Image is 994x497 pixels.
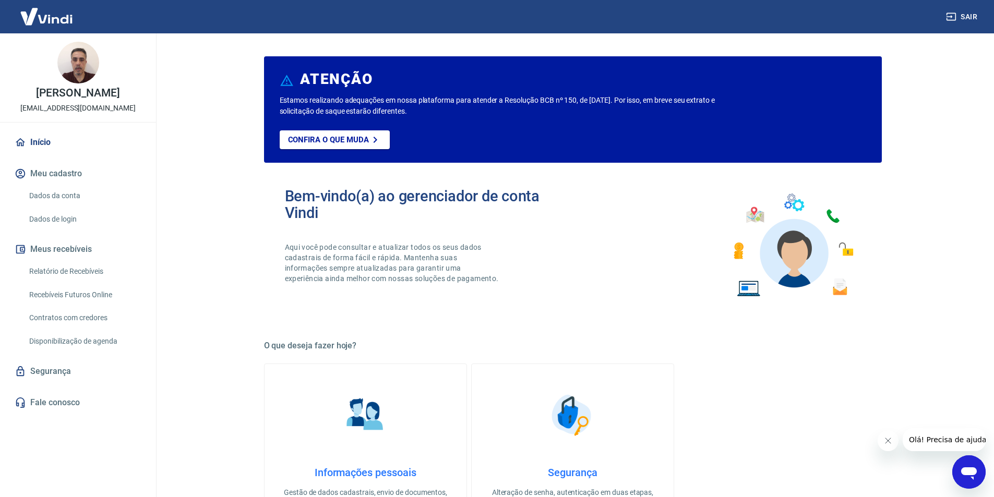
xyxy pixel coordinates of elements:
[25,307,143,329] a: Contratos com credores
[280,95,749,117] p: Estamos realizando adequações em nossa plataforma para atender a Resolução BCB nº 150, de [DATE]....
[952,455,986,489] iframe: Button to launch messaging window
[288,135,369,144] p: Confira o que muda
[13,131,143,154] a: Início
[57,42,99,83] img: 086b94dc-854d-4ca8-b167-b06c909ffac4.jpeg
[285,242,501,284] p: Aqui você pode consultar e atualizar todos os seus dados cadastrais de forma fácil e rápida. Mant...
[488,466,657,479] h4: Segurança
[13,1,80,32] img: Vindi
[13,162,143,185] button: Meu cadastro
[903,428,986,451] iframe: Message from company
[280,130,390,149] a: Confira o que muda
[25,209,143,230] a: Dados de login
[25,185,143,207] a: Dados da conta
[724,188,861,303] img: Imagem de um avatar masculino com diversos icones exemplificando as funcionalidades do gerenciado...
[281,466,450,479] h4: Informações pessoais
[13,360,143,383] a: Segurança
[300,74,373,84] h6: ATENÇÃO
[13,238,143,261] button: Meus recebíveis
[944,7,981,27] button: Sair
[13,391,143,414] a: Fale conosco
[264,341,882,351] h5: O que deseja fazer hoje?
[36,88,119,99] p: [PERSON_NAME]
[20,103,136,114] p: [EMAIL_ADDRESS][DOMAIN_NAME]
[6,7,88,16] span: Olá! Precisa de ajuda?
[546,389,598,441] img: Segurança
[339,389,391,441] img: Informações pessoais
[878,430,899,451] iframe: Close message
[285,188,573,221] h2: Bem-vindo(a) ao gerenciador de conta Vindi
[25,261,143,282] a: Relatório de Recebíveis
[25,331,143,352] a: Disponibilização de agenda
[25,284,143,306] a: Recebíveis Futuros Online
